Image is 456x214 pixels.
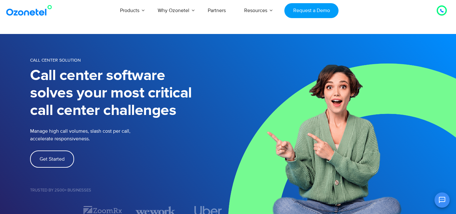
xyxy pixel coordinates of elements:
h5: Trusted by 2500+ Businesses [30,188,228,192]
a: Request a Demo [284,3,339,18]
p: Manage high call volumes, slash cost per call, accelerate responsiveness. [30,127,173,143]
button: Open chat [434,192,450,208]
a: Get Started [30,150,74,168]
h1: Call center software solves your most critical call center challenges [30,67,228,119]
span: Get Started [40,157,65,162]
span: Call Center Solution [30,57,81,63]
